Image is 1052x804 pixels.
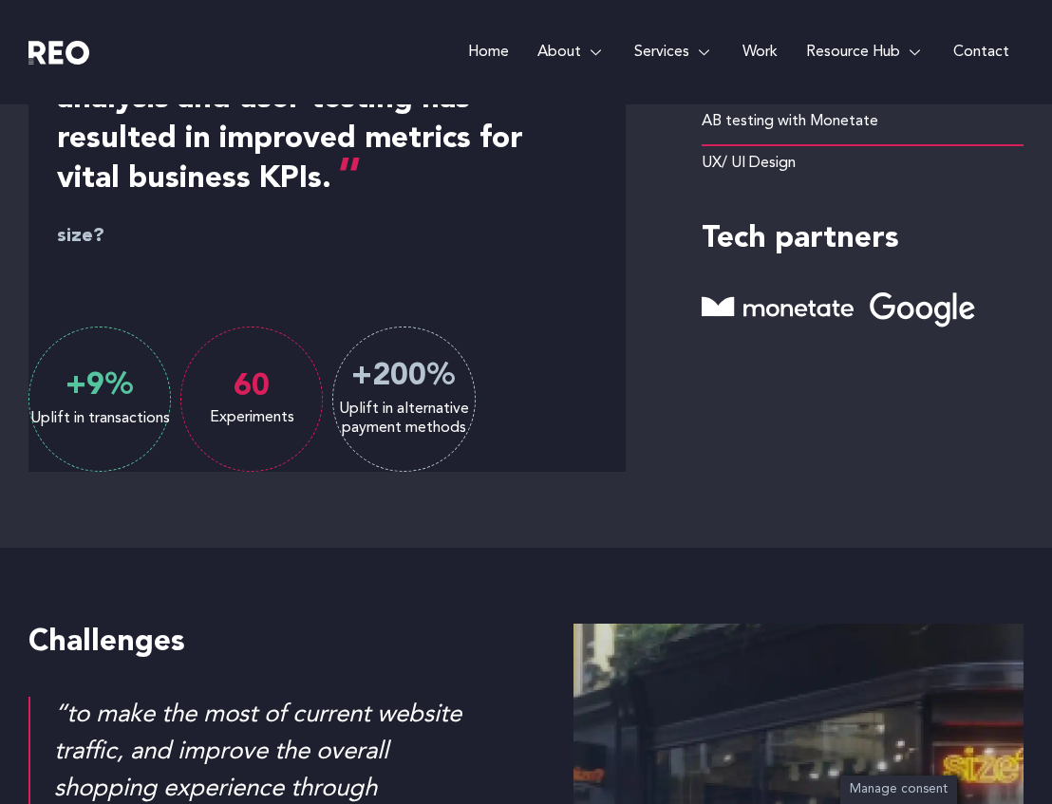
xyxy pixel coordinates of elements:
span: Manage consent [850,783,948,795]
div: Uplift in alternative payment methods [333,400,474,438]
span: + [333,361,372,394]
h6: size? [57,222,626,251]
h4: Tech partners [702,220,1024,260]
span: % [104,370,170,403]
span: AB testing with Monetate [702,109,878,135]
span: 9 [86,370,104,403]
span: UX/ UI Design [702,151,796,177]
span: 200 [372,361,426,394]
span: 60 [234,372,270,402]
span: + [29,370,86,403]
h4: Challenges [28,624,479,664]
div: Experiments [181,408,322,427]
div: Uplift in transactions [29,409,170,428]
span: % [426,361,474,394]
